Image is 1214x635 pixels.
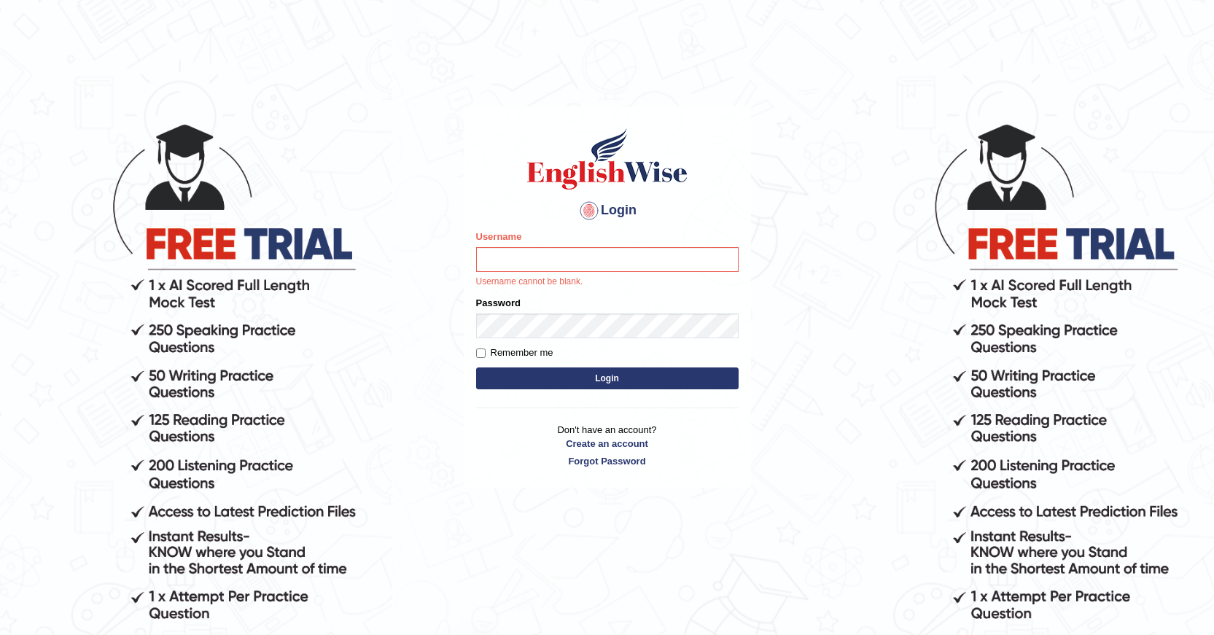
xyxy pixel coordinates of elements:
[476,423,739,468] p: Don't have an account?
[476,276,739,289] p: Username cannot be blank.
[524,126,690,192] img: Logo of English Wise sign in for intelligent practice with AI
[476,454,739,468] a: Forgot Password
[476,296,521,310] label: Password
[476,230,522,244] label: Username
[476,437,739,451] a: Create an account
[476,199,739,222] h4: Login
[476,346,553,360] label: Remember me
[476,348,486,358] input: Remember me
[476,367,739,389] button: Login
